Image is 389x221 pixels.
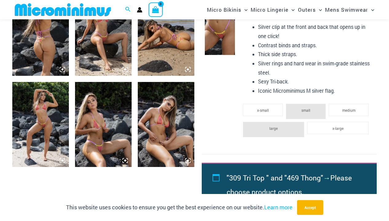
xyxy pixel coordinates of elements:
a: Micro LingerieMenu ToggleMenu Toggle [249,2,296,17]
span: Menu Toggle [288,2,295,17]
span: "309 Tri Top " and "469 Thong" [227,173,323,182]
p: This website uses cookies to ensure you get the best experience on our website. [66,203,292,212]
a: Search icon link [125,6,131,14]
li: medium [329,104,369,116]
a: Account icon link [137,7,142,13]
li: Silver clip at the front and back that opens up in one click! [258,22,372,41]
li: x-large [307,122,368,134]
a: View Shopping Cart, empty [149,2,163,17]
span: x-large [332,126,343,131]
span: Mens Swimwear [325,2,368,17]
li: large [243,122,304,137]
a: Learn more [264,204,292,211]
img: MM SHOP LOGO FLAT [12,3,113,17]
span: Micro Lingerie [251,2,288,17]
a: Mens SwimwearMenu ToggleMenu Toggle [324,2,376,17]
a: Micro BikinisMenu ToggleMenu Toggle [205,2,249,17]
span: Menu Toggle [241,2,248,17]
span: Menu Toggle [316,2,322,17]
li: Iconic Microminimus M silver flag. [258,86,372,95]
img: Maya Sunkist Coral 309 Top 469 Bottom [12,82,69,167]
img: Maya Sunkist Coral 309 Top 469 Bottom [138,82,194,167]
li: → [227,171,363,199]
span: small [301,108,310,113]
span: x-small [257,108,269,113]
button: Accept [297,200,323,215]
li: x-small [243,104,283,116]
li: small [286,104,326,119]
span: large [269,126,278,131]
li: Contrast binds and straps. [258,41,372,50]
span: Menu Toggle [368,2,374,17]
li: Thick side straps. [258,50,372,59]
img: Maya Sunkist Coral 469 Bottom [205,10,235,55]
li: Silver rings and hard wear in swim-grade stainless steel. [258,59,372,77]
img: Maya Sunkist Coral 309 Top 469 Bottom [75,82,132,167]
span: Outers [298,2,316,17]
nav: Site Navigation [204,1,377,18]
a: OutersMenu ToggleMenu Toggle [296,2,324,17]
span: medium [342,108,355,113]
li: Sexy Tri-back. [258,77,372,86]
span: Micro Bikinis [207,2,241,17]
